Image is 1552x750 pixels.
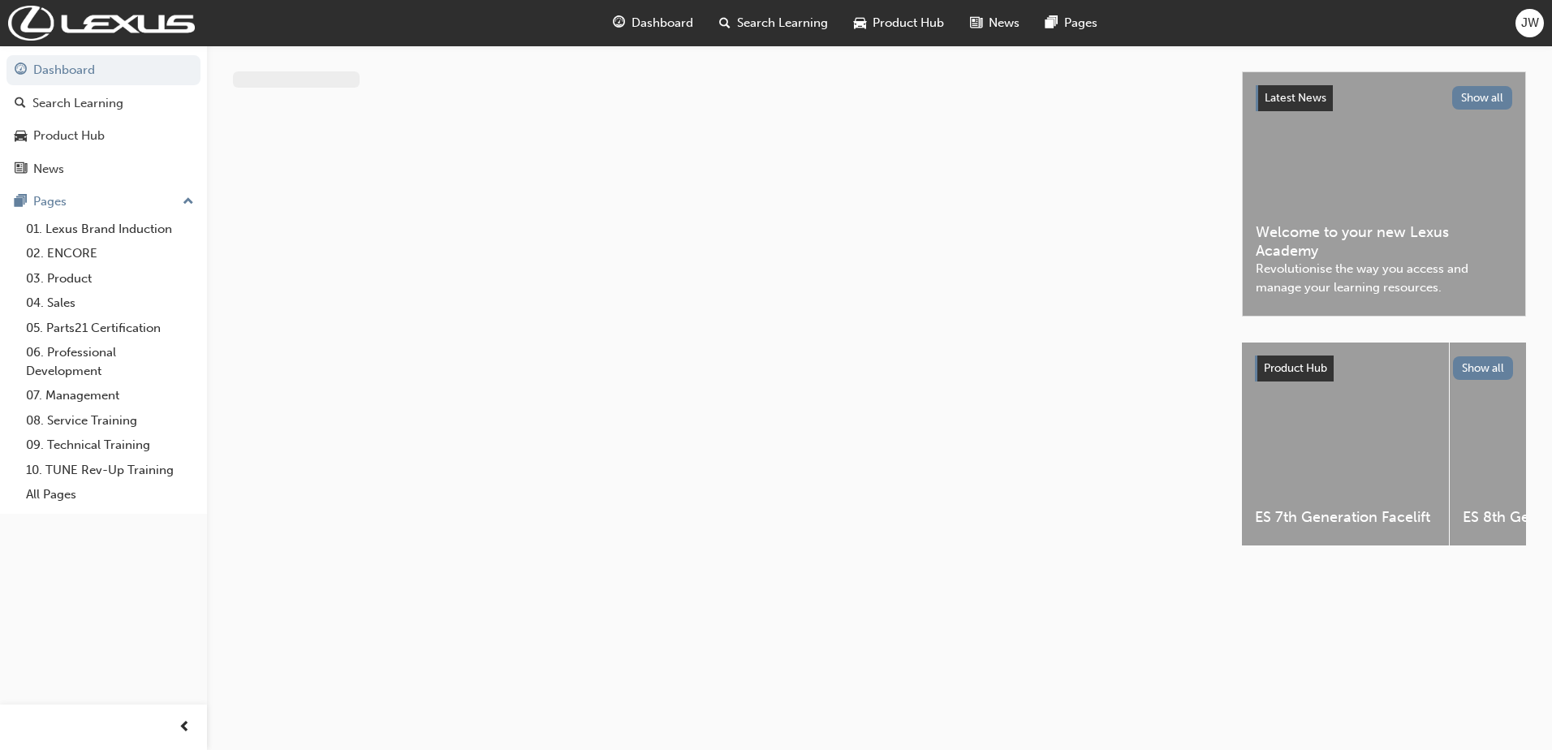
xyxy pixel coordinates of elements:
[613,13,625,33] span: guage-icon
[19,266,200,291] a: 03. Product
[19,291,200,316] a: 04. Sales
[1521,14,1539,32] span: JW
[706,6,841,40] a: search-iconSearch Learning
[1242,71,1526,317] a: Latest NewsShow allWelcome to your new Lexus AcademyRevolutionise the way you access and manage y...
[33,192,67,211] div: Pages
[600,6,706,40] a: guage-iconDashboard
[33,127,105,145] div: Product Hub
[1264,361,1327,375] span: Product Hub
[19,241,200,266] a: 02. ENCORE
[841,6,957,40] a: car-iconProduct Hub
[32,94,123,113] div: Search Learning
[6,55,200,85] a: Dashboard
[19,340,200,383] a: 06. Professional Development
[719,13,731,33] span: search-icon
[1242,343,1449,545] a: ES 7th Generation Facelift
[15,63,27,78] span: guage-icon
[19,217,200,242] a: 01. Lexus Brand Induction
[6,121,200,151] a: Product Hub
[1033,6,1110,40] a: pages-iconPages
[632,14,693,32] span: Dashboard
[15,129,27,144] span: car-icon
[1255,356,1513,381] a: Product HubShow all
[1256,85,1512,111] a: Latest NewsShow all
[1064,14,1097,32] span: Pages
[19,383,200,408] a: 07. Management
[19,482,200,507] a: All Pages
[15,195,27,209] span: pages-icon
[6,154,200,184] a: News
[6,88,200,119] a: Search Learning
[1256,223,1512,260] span: Welcome to your new Lexus Academy
[1256,260,1512,296] span: Revolutionise the way you access and manage your learning resources.
[33,160,64,179] div: News
[1497,695,1536,734] iframe: Intercom live chat
[873,14,944,32] span: Product Hub
[8,6,195,41] img: Trak
[183,192,194,213] span: up-icon
[1515,9,1544,37] button: JW
[957,6,1033,40] a: news-iconNews
[179,718,191,738] span: prev-icon
[1255,508,1436,527] span: ES 7th Generation Facelift
[19,433,200,458] a: 09. Technical Training
[1453,356,1514,380] button: Show all
[15,97,26,111] span: search-icon
[854,13,866,33] span: car-icon
[6,52,200,187] button: DashboardSearch LearningProduct HubNews
[19,458,200,483] a: 10. TUNE Rev-Up Training
[737,14,828,32] span: Search Learning
[19,408,200,433] a: 08. Service Training
[970,13,982,33] span: news-icon
[6,187,200,217] button: Pages
[1265,91,1326,105] span: Latest News
[15,162,27,177] span: news-icon
[1452,86,1513,110] button: Show all
[19,316,200,341] a: 05. Parts21 Certification
[1045,13,1058,33] span: pages-icon
[989,14,1020,32] span: News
